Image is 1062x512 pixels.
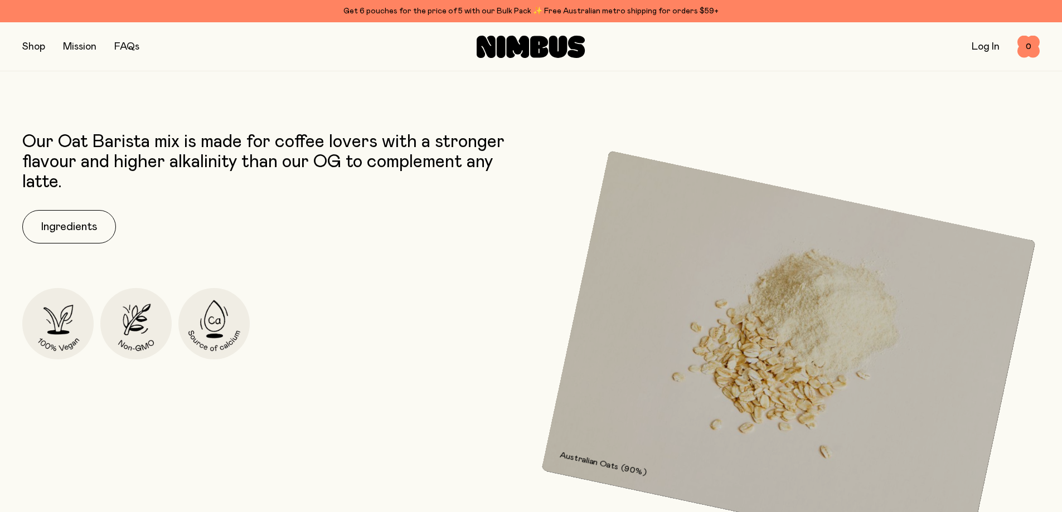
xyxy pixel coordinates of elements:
[1017,36,1040,58] button: 0
[972,42,1000,52] a: Log In
[63,42,96,52] a: Mission
[22,132,526,192] p: Our Oat Barista mix is made for coffee lovers with a stronger flavour and higher alkalinity than ...
[22,4,1040,18] div: Get 6 pouches for the price of 5 with our Bulk Pack ✨ Free Australian metro shipping for orders $59+
[22,210,116,243] button: Ingredients
[114,42,139,52] a: FAQs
